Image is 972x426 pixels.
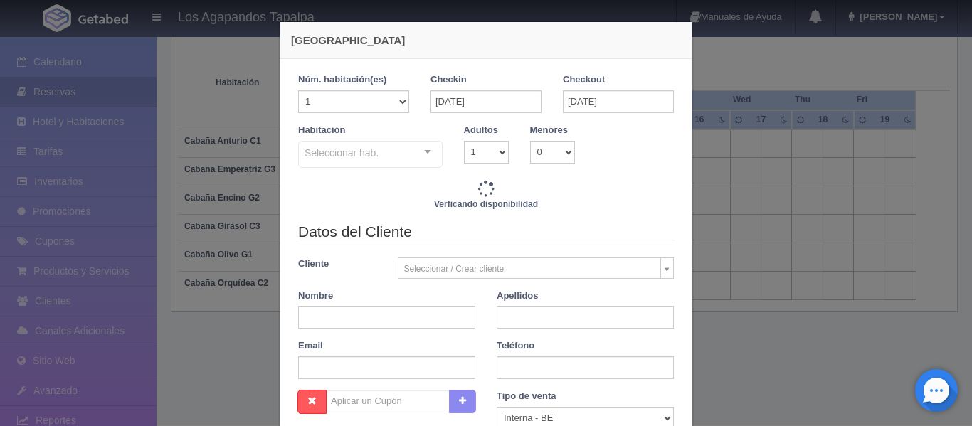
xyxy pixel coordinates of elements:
[298,221,674,243] legend: Datos del Cliente
[530,124,568,137] label: Menores
[497,289,539,303] label: Apellidos
[563,90,674,113] input: DD-MM-AAAA
[298,73,386,87] label: Núm. habitación(es)
[434,199,538,209] b: Verficando disponibilidad
[430,90,542,113] input: DD-MM-AAAA
[464,124,498,137] label: Adultos
[404,258,655,279] span: Seleccionar / Crear cliente
[291,33,681,48] h4: [GEOGRAPHIC_DATA]
[430,73,467,87] label: Checkin
[305,144,379,160] span: Seleccionar hab.
[497,339,534,353] label: Teléfono
[497,390,556,403] label: Tipo de venta
[398,257,675,279] a: Seleccionar / Crear cliente
[298,339,323,353] label: Email
[563,73,605,87] label: Checkout
[298,289,333,303] label: Nombre
[298,124,345,137] label: Habitación
[326,390,450,412] input: Aplicar un Cupón
[287,257,387,271] label: Cliente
